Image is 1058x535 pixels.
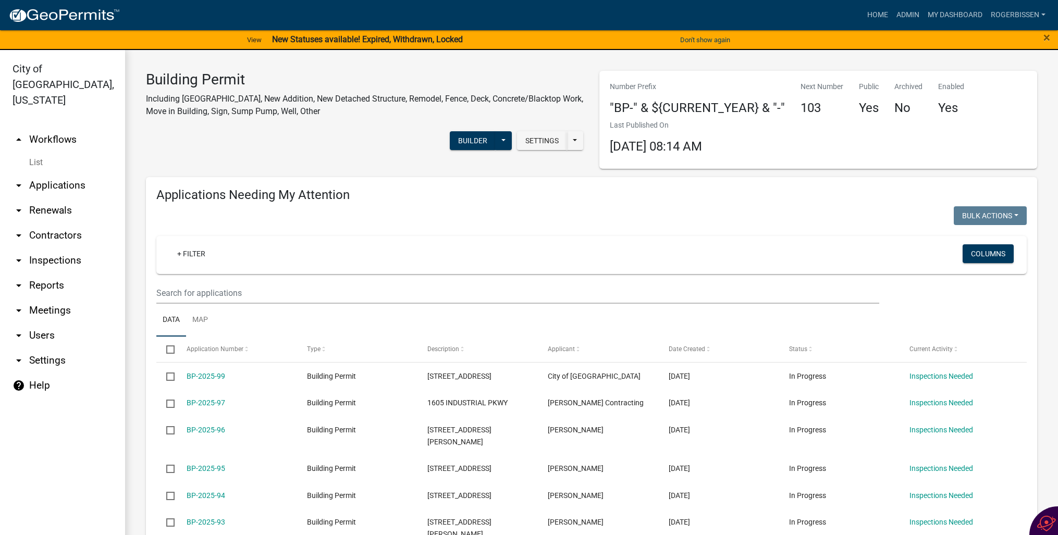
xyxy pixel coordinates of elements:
[187,491,225,500] a: BP-2025-94
[13,204,25,217] i: arrow_drop_down
[859,81,879,92] p: Public
[427,345,459,353] span: Description
[894,81,922,92] p: Archived
[13,279,25,292] i: arrow_drop_down
[938,81,964,92] p: Enabled
[676,31,734,48] button: Don't show again
[156,304,186,337] a: Data
[13,254,25,267] i: arrow_drop_down
[187,372,225,380] a: BP-2025-99
[146,93,584,118] p: Including [GEOGRAPHIC_DATA], New Addition, New Detached Structure, Remodel, Fence, Deck, Concrete...
[548,372,641,380] span: City of Harlan
[13,304,25,317] i: arrow_drop_down
[146,71,584,89] h3: Building Permit
[427,491,491,500] span: 603 12TH ST
[924,5,987,25] a: My Dashboard
[187,464,225,472] a: BP-2025-95
[669,372,690,380] span: 08/13/2025
[909,372,973,380] a: Inspections Needed
[13,179,25,192] i: arrow_drop_down
[669,464,690,472] span: 08/07/2025
[610,101,785,116] h4: "BP-" & ${CURRENT_YEAR} & "-"
[909,345,953,353] span: Current Activity
[243,31,266,48] a: View
[669,518,690,526] span: 08/04/2025
[954,206,1027,225] button: Bulk Actions
[156,188,1027,203] h4: Applications Needing My Attention
[610,120,702,131] p: Last Published On
[13,329,25,342] i: arrow_drop_down
[909,426,973,434] a: Inspections Needed
[894,101,922,116] h4: No
[169,244,214,263] a: + Filter
[307,345,321,353] span: Type
[909,399,973,407] a: Inspections Needed
[548,426,604,434] span: Brandon Larson
[13,133,25,146] i: arrow_drop_up
[789,464,826,472] span: In Progress
[779,337,900,362] datatable-header-cell: Status
[156,282,879,304] input: Search for applications
[1043,30,1050,45] span: ×
[610,139,702,154] span: [DATE] 08:14 AM
[187,518,225,526] a: BP-2025-93
[307,491,356,500] span: Building Permit
[801,81,843,92] p: Next Number
[176,337,297,362] datatable-header-cell: Application Number
[427,372,491,380] span: 1501 Willow ST
[669,399,690,407] span: 08/11/2025
[548,399,644,407] span: Baxter Contracting
[427,399,508,407] span: 1605 INDUSTRIAL PKWY
[187,345,243,353] span: Application Number
[789,345,807,353] span: Status
[801,101,843,116] h4: 103
[13,229,25,242] i: arrow_drop_down
[548,464,604,472] span: Breann Sanchez
[669,426,690,434] span: 08/08/2025
[307,518,356,526] span: Building Permit
[789,399,826,407] span: In Progress
[548,491,604,500] span: Alex Petersen
[538,337,658,362] datatable-header-cell: Applicant
[789,372,826,380] span: In Progress
[892,5,924,25] a: Admin
[427,464,491,472] span: 304 7TH ST
[450,131,496,150] button: Builder
[272,34,463,44] strong: New Statuses available! Expired, Withdrawn, Locked
[1043,31,1050,44] button: Close
[307,372,356,380] span: Building Permit
[789,491,826,500] span: In Progress
[863,5,892,25] a: Home
[307,399,356,407] span: Building Permit
[187,426,225,434] a: BP-2025-96
[789,518,826,526] span: In Progress
[987,5,1050,25] a: RogerBissen
[548,345,575,353] span: Applicant
[909,491,973,500] a: Inspections Needed
[187,399,225,407] a: BP-2025-97
[186,304,214,337] a: Map
[789,426,826,434] span: In Progress
[307,426,356,434] span: Building Permit
[669,345,705,353] span: Date Created
[427,426,491,446] span: 414 CHATBURN AVE
[517,131,567,150] button: Settings
[669,491,690,500] span: 08/06/2025
[900,337,1020,362] datatable-header-cell: Current Activity
[909,464,973,472] a: Inspections Needed
[859,101,879,116] h4: Yes
[548,518,604,526] span: Ella Morrow
[13,379,25,392] i: help
[417,337,538,362] datatable-header-cell: Description
[156,337,176,362] datatable-header-cell: Select
[938,101,964,116] h4: Yes
[963,244,1014,263] button: Columns
[658,337,779,362] datatable-header-cell: Date Created
[297,337,417,362] datatable-header-cell: Type
[610,81,785,92] p: Number Prefix
[13,354,25,367] i: arrow_drop_down
[307,464,356,472] span: Building Permit
[909,518,973,526] a: Inspections Needed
